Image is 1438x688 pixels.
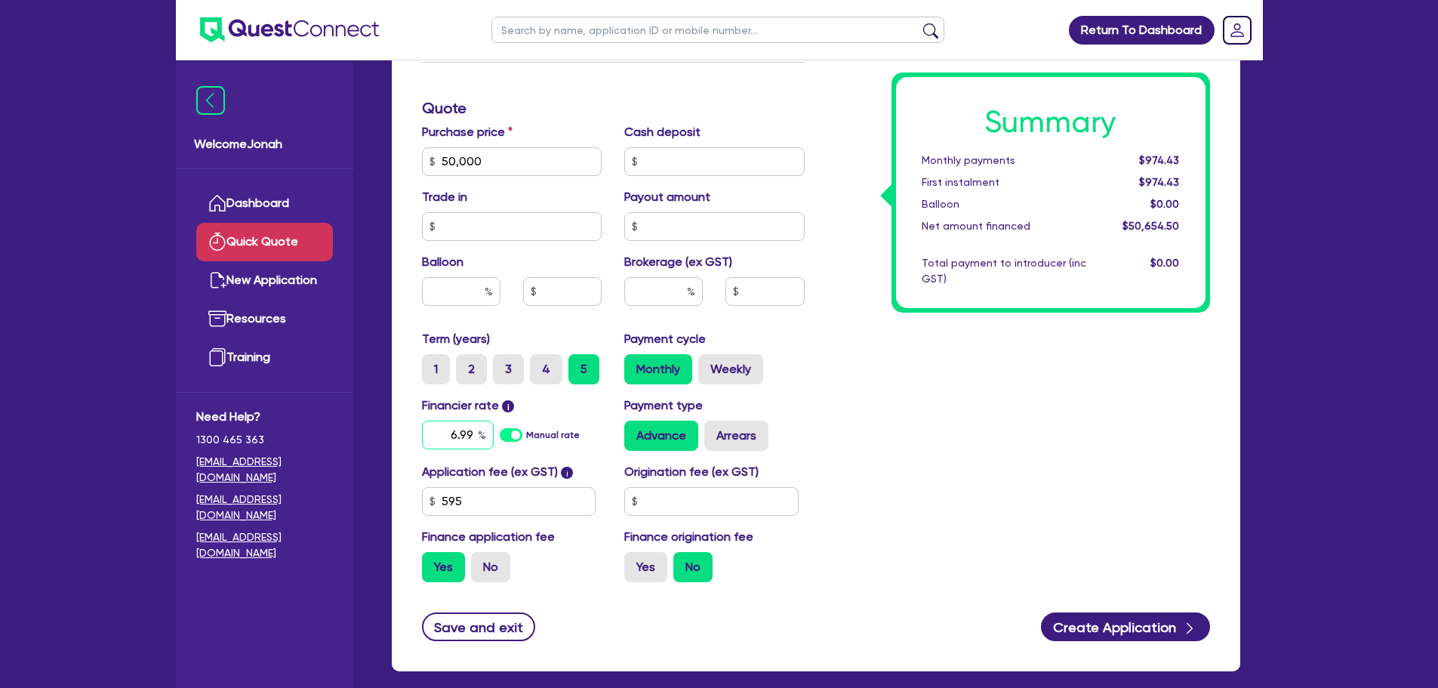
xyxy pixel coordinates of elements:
img: quest-connect-logo-blue [200,17,379,42]
label: 3 [493,354,524,384]
img: training [208,348,226,366]
label: Application fee (ex GST) [422,463,558,481]
a: Resources [196,300,333,338]
label: Term (years) [422,330,490,348]
label: Balloon [422,253,463,271]
label: Finance application fee [422,528,555,546]
a: Return To Dashboard [1069,16,1215,45]
label: Purchase price [422,123,513,141]
a: Dashboard [196,184,333,223]
label: 1 [422,354,450,384]
label: Payment cycle [624,330,706,348]
a: Training [196,338,333,377]
label: Arrears [704,421,768,451]
span: Welcome Jonah [194,135,335,153]
label: Advance [624,421,698,451]
label: Financier rate [422,396,515,415]
span: $974.43 [1139,176,1179,188]
label: Yes [624,552,667,582]
span: 1300 465 363 [196,432,333,448]
div: Monthly payments [910,153,1098,168]
img: icon-menu-close [196,86,225,115]
div: Total payment to introducer (inc GST) [910,255,1098,287]
label: Manual rate [526,428,580,442]
label: Payment type [624,396,703,415]
span: $0.00 [1150,257,1179,269]
span: Need Help? [196,408,333,426]
button: Save and exit [422,612,536,641]
label: 5 [568,354,599,384]
a: Quick Quote [196,223,333,261]
img: quick-quote [208,233,226,251]
label: Finance origination fee [624,528,753,546]
input: Search by name, application ID or mobile number... [491,17,944,43]
a: [EMAIL_ADDRESS][DOMAIN_NAME] [196,454,333,486]
label: 2 [456,354,487,384]
div: Net amount financed [910,218,1098,234]
img: new-application [208,271,226,289]
label: No [471,552,510,582]
label: Weekly [698,354,763,384]
button: Create Application [1041,612,1210,641]
label: 4 [530,354,562,384]
a: Dropdown toggle [1218,11,1257,50]
label: Brokerage (ex GST) [624,253,732,271]
label: No [673,552,713,582]
a: [EMAIL_ADDRESS][DOMAIN_NAME] [196,529,333,561]
span: i [502,400,514,412]
div: First instalment [910,174,1098,190]
span: $0.00 [1150,198,1179,210]
a: New Application [196,261,333,300]
h1: Summary [922,104,1180,140]
span: $50,654.50 [1122,220,1179,232]
label: Origination fee (ex GST) [624,463,759,481]
span: $974.43 [1139,154,1179,166]
h3: Quote [422,99,805,117]
a: [EMAIL_ADDRESS][DOMAIN_NAME] [196,492,333,523]
label: Trade in [422,188,467,206]
label: Cash deposit [624,123,701,141]
label: Monthly [624,354,692,384]
span: i [561,467,573,479]
div: Balloon [910,196,1098,212]
img: resources [208,310,226,328]
label: Payout amount [624,188,710,206]
label: Yes [422,552,465,582]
